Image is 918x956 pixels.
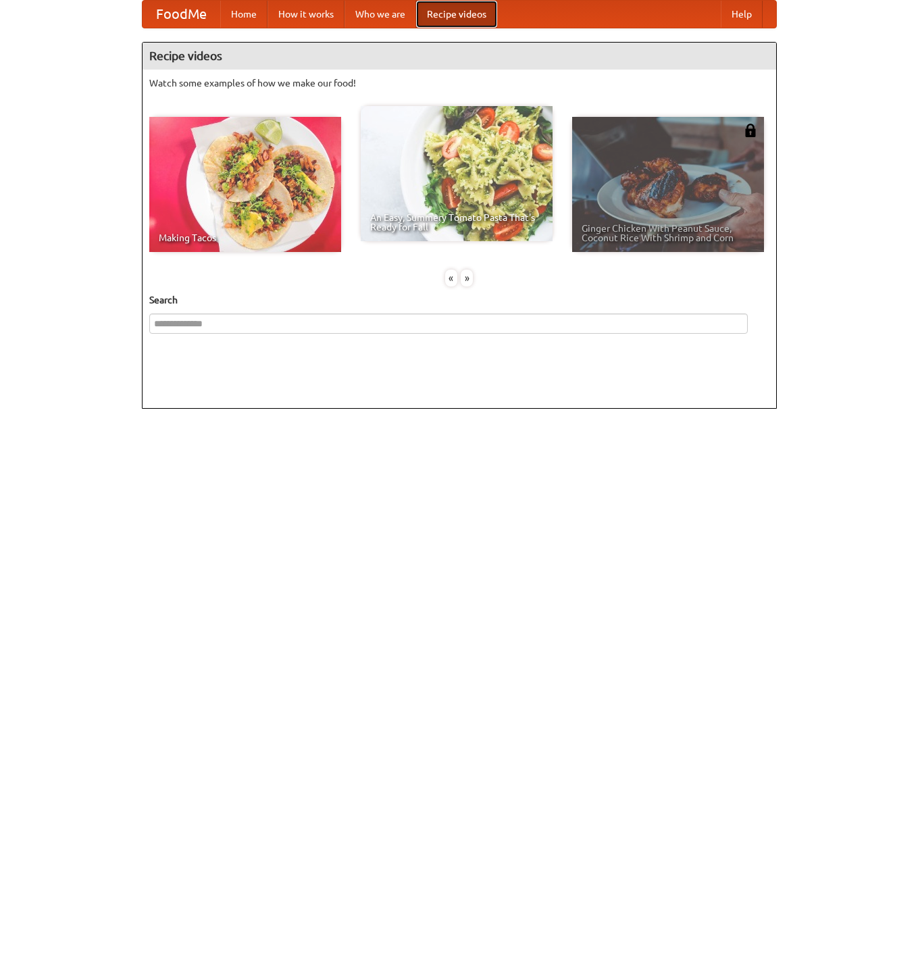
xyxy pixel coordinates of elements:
span: An Easy, Summery Tomato Pasta That's Ready for Fall [370,213,543,232]
a: Who we are [345,1,416,28]
a: FoodMe [143,1,220,28]
a: How it works [267,1,345,28]
span: Making Tacos [159,233,332,243]
a: An Easy, Summery Tomato Pasta That's Ready for Fall [361,106,553,241]
a: Home [220,1,267,28]
div: « [445,270,457,286]
a: Recipe videos [416,1,497,28]
img: 483408.png [744,124,757,137]
h4: Recipe videos [143,43,776,70]
a: Making Tacos [149,117,341,252]
a: Help [721,1,763,28]
div: » [461,270,473,286]
p: Watch some examples of how we make our food! [149,76,769,90]
h5: Search [149,293,769,307]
